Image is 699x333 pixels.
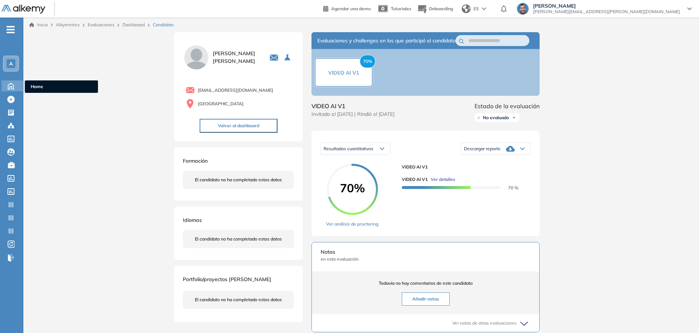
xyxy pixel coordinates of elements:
span: [EMAIL_ADDRESS][DOMAIN_NAME] [198,87,273,94]
img: PROFILE_MENU_LOGO_USER [183,44,210,71]
img: world [462,4,471,13]
span: Onboarding [429,6,453,11]
span: El candidato no ha completado estos datos [195,177,282,183]
span: [GEOGRAPHIC_DATA] [198,101,243,107]
span: Estado de la evaluación [475,102,540,110]
span: VIDEO AI V1 [402,176,428,183]
span: No evaluado [483,115,509,121]
span: Candidato [153,22,174,28]
span: El candidato no ha completado estos datos [195,296,282,303]
span: Invitado el [DATE] | Rindió el [DATE] [311,110,394,118]
button: Volver al dashboard [200,119,277,133]
span: 70% [360,55,375,68]
span: Todavía no hay comentarios de este candidato [321,280,530,287]
span: VIDEO AI V1 [402,164,525,170]
a: Agendar una demo [323,4,371,12]
span: Ver detalles [431,176,455,183]
span: 70 % [499,185,518,190]
span: Agendar una demo [331,6,371,11]
button: Añadir notas [402,292,450,306]
span: en esta evaluación [321,256,530,262]
span: VIDEO AI V1 [311,102,394,110]
img: arrow [482,7,486,10]
span: Home [31,83,92,90]
span: Descargar reporte [464,146,500,152]
span: Alkymetrics [56,22,80,27]
span: VIDEO AI V1 [328,69,359,76]
img: Ícono de flecha [512,116,516,120]
span: El candidato no ha completado estos datos [195,236,282,242]
span: A [9,61,13,67]
a: Ver análisis de proctoring [326,221,378,227]
span: Portfolio/proyectos [PERSON_NAME] [183,276,271,283]
span: Resultados cuantitativos [324,146,373,151]
span: Tutoriales [391,6,411,11]
img: Logo [1,5,45,14]
span: Evaluaciones y challenges en los que participó el candidato [317,37,456,45]
span: Ver notas de otras evaluaciones [452,320,517,326]
a: Dashboard [122,22,145,27]
span: [PERSON_NAME][EMAIL_ADDRESS][PERSON_NAME][DOMAIN_NAME] [533,9,680,15]
span: Idiomas [183,217,202,223]
span: [PERSON_NAME] [PERSON_NAME] [213,50,261,65]
button: Onboarding [417,1,453,17]
span: [PERSON_NAME] [533,3,680,9]
span: 70% [327,182,378,194]
a: Inicio [29,22,48,28]
a: Evaluaciones [88,22,114,27]
button: Ver detalles [428,176,455,183]
i: - [7,29,15,30]
span: Notas [321,248,530,256]
span: Formación [183,158,208,164]
span: ES [473,5,479,12]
